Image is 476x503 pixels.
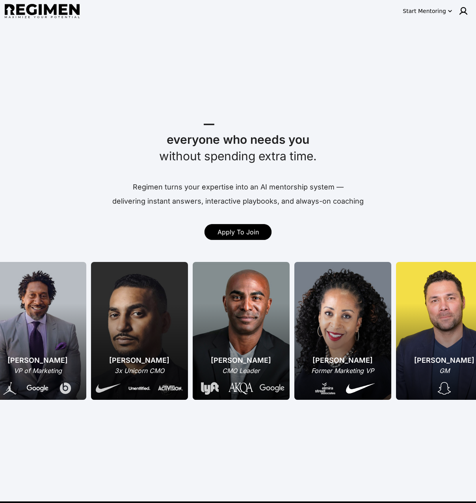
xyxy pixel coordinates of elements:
[96,355,183,366] div: [PERSON_NAME]
[403,7,446,15] div: Start Mentoring
[414,366,474,375] div: GM
[197,355,285,366] div: [PERSON_NAME]
[205,224,271,240] a: Apply To Join
[8,132,468,148] div: everyone who needs you
[311,355,374,366] div: [PERSON_NAME]
[112,196,364,207] div: delivering instant answers, interactive playbooks, and always-on coaching
[5,4,80,19] img: Regimen logo
[133,182,344,193] div: Regimen turns your expertise into an AI mentorship system —
[197,366,285,375] div: CMO Leader
[414,355,474,366] div: [PERSON_NAME]
[8,148,468,164] div: without spending extra time.
[459,6,468,16] img: user icon
[96,366,183,375] div: 3x Unicorn CMO
[401,5,454,17] button: Start Mentoring
[218,228,259,236] span: Apply To Join
[311,366,374,375] div: Former Marketing VP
